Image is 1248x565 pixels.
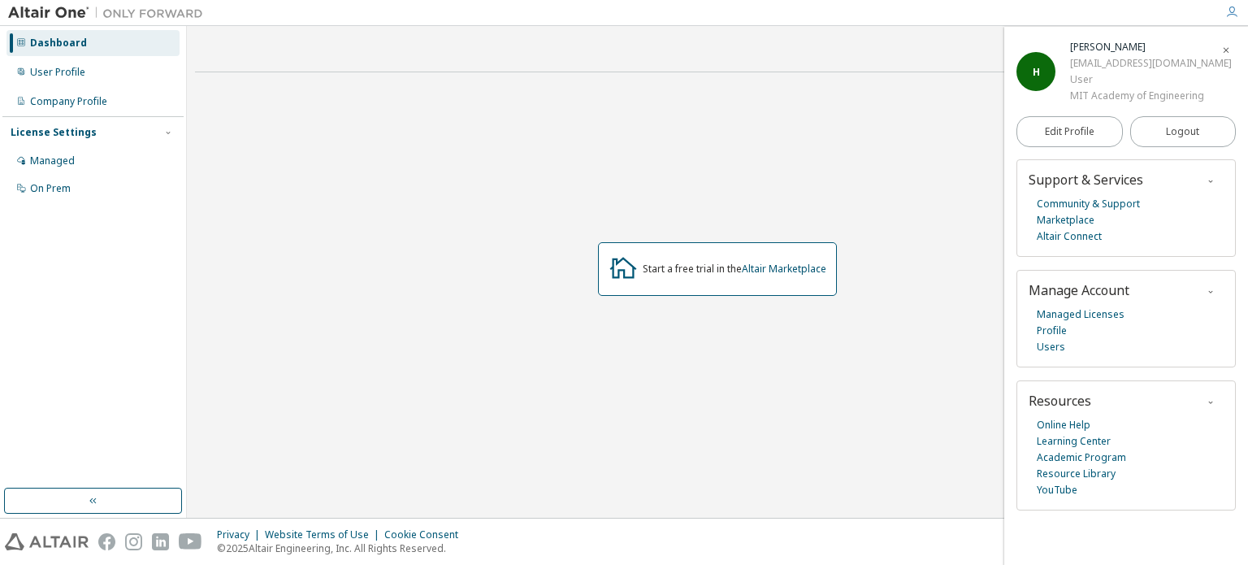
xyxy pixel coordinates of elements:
[1037,212,1094,228] a: Marketplace
[30,66,85,79] div: User Profile
[1070,88,1232,104] div: MIT Academy of Engineering
[30,37,87,50] div: Dashboard
[11,126,97,139] div: License Settings
[1037,433,1111,450] a: Learning Center
[1033,65,1040,79] span: H
[1037,466,1116,482] a: Resource Library
[1045,125,1094,138] span: Edit Profile
[1037,339,1065,355] a: Users
[1070,39,1232,55] div: Harshad Dalvi
[1130,116,1237,147] button: Logout
[1037,450,1126,466] a: Academic Program
[125,533,142,550] img: instagram.svg
[98,533,115,550] img: facebook.svg
[8,5,211,21] img: Altair One
[1037,482,1077,498] a: YouTube
[1037,306,1124,323] a: Managed Licenses
[1029,281,1129,299] span: Manage Account
[384,528,468,541] div: Cookie Consent
[5,533,89,550] img: altair_logo.svg
[217,541,468,555] p: © 2025 Altair Engineering, Inc. All Rights Reserved.
[1016,116,1123,147] a: Edit Profile
[30,95,107,108] div: Company Profile
[217,528,265,541] div: Privacy
[265,528,384,541] div: Website Terms of Use
[179,533,202,550] img: youtube.svg
[152,533,169,550] img: linkedin.svg
[1037,196,1140,212] a: Community & Support
[1029,392,1091,410] span: Resources
[1070,55,1232,72] div: [EMAIL_ADDRESS][DOMAIN_NAME]
[1037,417,1090,433] a: Online Help
[1029,171,1143,189] span: Support & Services
[643,263,826,276] div: Start a free trial in the
[1166,124,1199,140] span: Logout
[1037,323,1067,339] a: Profile
[1037,228,1102,245] a: Altair Connect
[1070,72,1232,88] div: User
[742,262,826,276] a: Altair Marketplace
[30,182,71,195] div: On Prem
[30,154,75,167] div: Managed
